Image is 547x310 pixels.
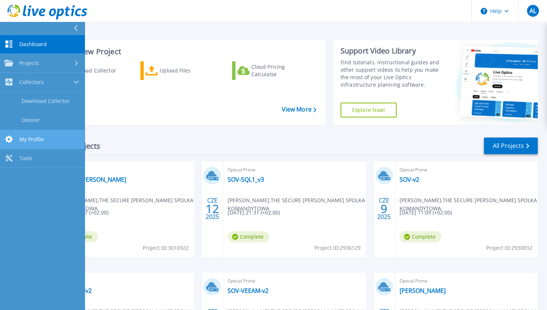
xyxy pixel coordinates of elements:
div: Upload Files [160,63,215,78]
span: Project ID: 2936129 [315,244,361,252]
span: Complete [400,231,441,242]
span: [PERSON_NAME] , THE SECURE [PERSON_NAME] SPOLKA KOMANDYTOWA [400,196,538,213]
span: Optical Prime [56,277,190,285]
a: Explore Now! [341,103,397,117]
span: Optical Prime [400,166,533,174]
div: Find tutorials, instructional guides and other support videos to help you make the most of your L... [341,59,443,88]
span: Tools [19,155,32,162]
div: Download Collector [67,63,123,78]
span: [DATE] 21:31 (+02:00) [228,209,280,217]
span: [PERSON_NAME] , THE SECURE [PERSON_NAME] SPOLKA KOMANDYTOWA [56,196,194,213]
span: Optical Prime [228,277,361,285]
span: Project ID: 3016922 [143,244,189,252]
a: SOV-VEEAM-v2 [228,287,268,294]
span: Projects [19,60,39,67]
span: Collectors [19,79,44,85]
div: Support Video Library [341,46,443,56]
span: Complete [228,231,269,242]
a: Download Collector [49,61,125,80]
span: [PERSON_NAME] , THE SECURE [PERSON_NAME] SPOLKA KOMANDYTOWA [228,196,366,213]
a: All Projects [484,138,538,154]
span: Project ID: 2930832 [486,244,532,252]
a: Cloud Pricing Calculator [232,61,308,80]
div: CZE 2025 [205,195,219,222]
span: My Profile [19,136,44,143]
span: 12 [206,206,219,212]
h3: Start a New Project [53,48,316,56]
a: HYPERV-[PERSON_NAME] [56,176,126,183]
a: View More [281,106,316,113]
a: [PERSON_NAME] [400,287,446,294]
div: Cloud Pricing Calculator [251,63,306,78]
a: SOV-SQL1_v3 [228,176,264,183]
div: CZE 2025 [377,195,391,222]
span: Optical Prime [400,277,533,285]
span: 9 [381,206,387,212]
span: [DATE] 11:09 (+02:00) [400,209,452,217]
a: SOV-v2 [400,176,419,183]
span: Dashboard [19,41,47,48]
span: Optical Prime [56,166,190,174]
a: Upload Files [140,61,216,80]
span: AL [529,8,536,14]
span: Optical Prime [228,166,361,174]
